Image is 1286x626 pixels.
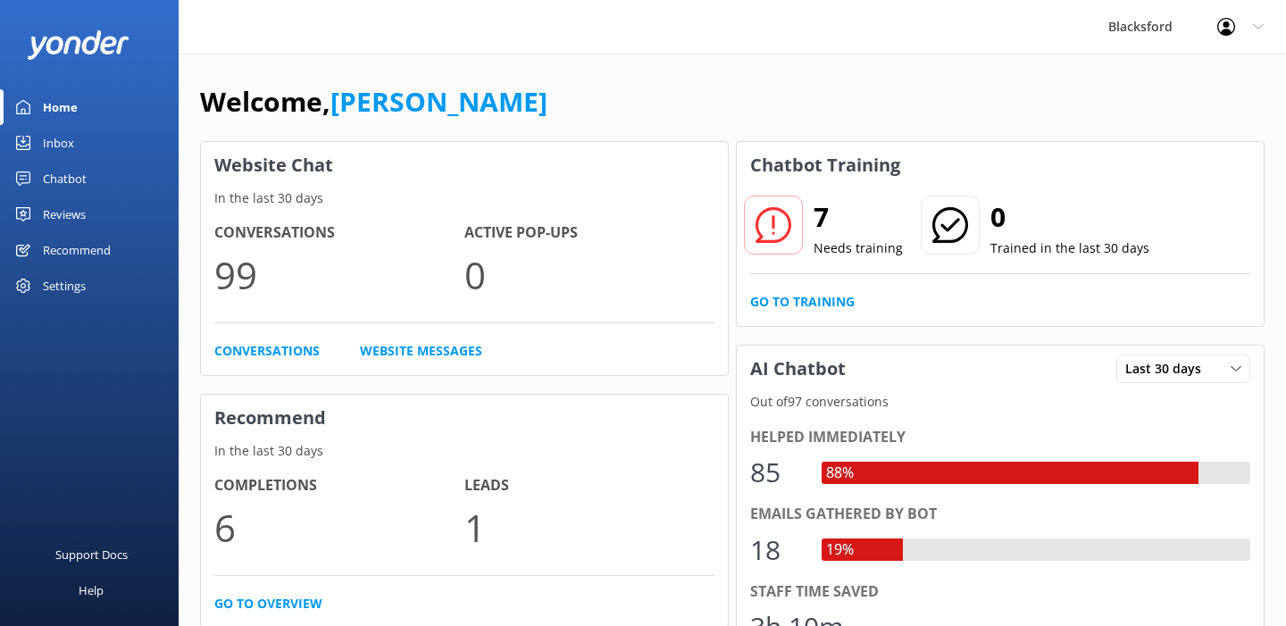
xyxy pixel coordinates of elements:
[822,462,858,485] div: 88%
[214,221,464,245] h4: Conversations
[737,392,1264,412] p: Out of 97 conversations
[330,83,547,120] a: [PERSON_NAME]
[737,346,859,392] h3: AI Chatbot
[43,268,86,304] div: Settings
[214,474,464,497] h4: Completions
[464,497,714,557] p: 1
[214,594,322,613] a: Go to overview
[822,538,858,562] div: 19%
[464,245,714,305] p: 0
[360,341,482,361] a: Website Messages
[43,125,74,161] div: Inbox
[200,80,547,123] h1: Welcome,
[750,426,1250,449] div: Helped immediately
[43,161,87,196] div: Chatbot
[750,451,804,494] div: 85
[214,245,464,305] p: 99
[990,196,1149,238] h2: 0
[27,30,129,60] img: yonder-white-logo.png
[55,537,128,572] div: Support Docs
[43,89,78,125] div: Home
[79,572,104,608] div: Help
[464,221,714,245] h4: Active Pop-ups
[814,196,903,238] h2: 7
[750,529,804,572] div: 18
[201,142,728,188] h3: Website Chat
[201,188,728,208] p: In the last 30 days
[214,341,320,361] a: Conversations
[214,497,464,557] p: 6
[750,580,1250,604] div: Staff time saved
[43,232,111,268] div: Recommend
[750,292,855,312] a: Go to Training
[201,441,728,461] p: In the last 30 days
[737,142,914,188] h3: Chatbot Training
[201,395,728,441] h3: Recommend
[814,238,903,258] p: Needs training
[1125,359,1212,379] span: Last 30 days
[464,474,714,497] h4: Leads
[43,196,86,232] div: Reviews
[750,503,1250,526] div: Emails gathered by bot
[990,238,1149,258] p: Trained in the last 30 days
